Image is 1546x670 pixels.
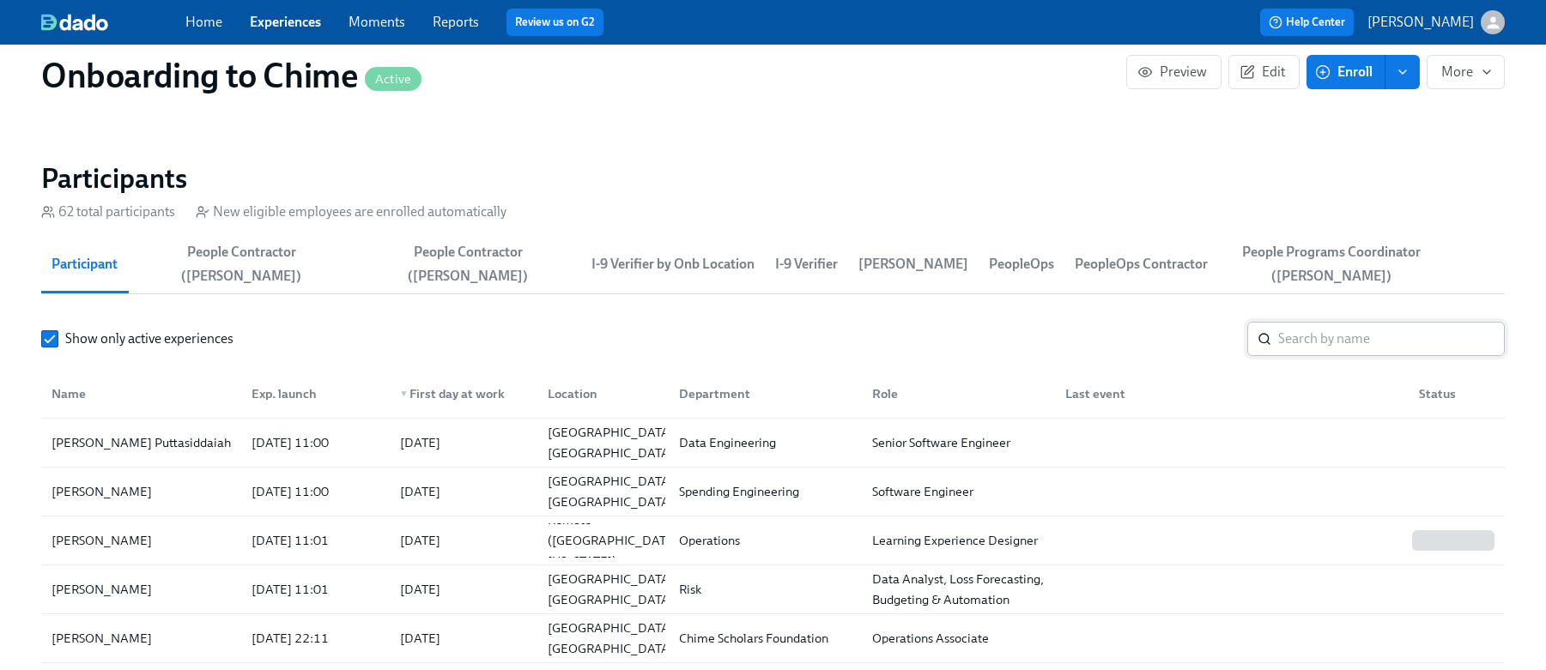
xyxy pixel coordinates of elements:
[1228,55,1300,89] button: Edit
[534,377,665,411] div: Location
[41,516,1505,565] div: [PERSON_NAME][DATE] 11:01[DATE]Remote ([GEOGRAPHIC_DATA], [US_STATE])OperationsLearning Experienc...
[41,14,108,31] img: dado
[1385,55,1420,89] button: enroll
[400,579,440,600] div: [DATE]
[1405,377,1501,411] div: Status
[41,468,1505,516] div: [PERSON_NAME][DATE] 11:00[DATE][GEOGRAPHIC_DATA], [GEOGRAPHIC_DATA]Spending EngineeringSoftware E...
[665,377,858,411] div: Department
[1058,383,1406,404] div: Last event
[515,14,595,31] a: Review us on G2
[672,481,858,502] div: Spending Engineering
[45,377,238,411] div: Name
[185,14,222,30] a: Home
[1367,10,1505,34] button: [PERSON_NAME]
[365,240,571,288] span: People Contractor ([PERSON_NAME])
[672,579,858,600] div: Risk
[1427,55,1505,89] button: More
[45,628,238,649] div: [PERSON_NAME]
[41,161,1505,196] h2: Participants
[196,202,506,221] div: New eligible employees are enrolled automatically
[245,530,386,551] div: [DATE] 11:01
[245,628,386,649] div: [DATE] 22:11
[400,628,440,649] div: [DATE]
[393,383,535,404] div: First day at work
[1307,55,1385,89] button: Enroll
[865,481,1052,502] div: Software Engineer
[506,9,603,36] button: Review us on G2
[245,579,386,600] div: [DATE] 11:01
[775,252,838,276] span: I-9 Verifier
[45,481,238,502] div: [PERSON_NAME]
[41,202,175,221] div: 62 total participants
[349,14,405,30] a: Moments
[1052,377,1406,411] div: Last event
[45,383,238,404] div: Name
[400,481,440,502] div: [DATE]
[41,565,1505,614] div: [PERSON_NAME][DATE] 11:01[DATE][GEOGRAPHIC_DATA], [GEOGRAPHIC_DATA]RiskData Analyst, Loss Forecas...
[989,252,1054,276] span: PeopleOps
[400,389,409,398] span: ▼
[45,432,238,453] div: [PERSON_NAME] Puttasiddaiah
[1141,63,1207,81] span: Preview
[541,569,684,610] div: [GEOGRAPHIC_DATA], [GEOGRAPHIC_DATA]
[541,422,684,463] div: [GEOGRAPHIC_DATA], [GEOGRAPHIC_DATA]
[1228,240,1434,288] span: People Programs Coordinator ([PERSON_NAME])
[238,377,386,411] div: Exp. launch
[541,510,688,571] div: Remote ([GEOGRAPHIC_DATA], [US_STATE])
[865,569,1052,610] div: Data Analyst, Loss Forecasting, Budgeting & Automation
[1243,63,1285,81] span: Edit
[672,432,858,453] div: Data Engineering
[591,252,755,276] span: I-9 Verifier by Onb Location
[858,252,968,276] span: [PERSON_NAME]
[1075,252,1208,276] span: PeopleOps Contractor
[541,618,684,659] div: [GEOGRAPHIC_DATA], [GEOGRAPHIC_DATA]
[1441,63,1490,81] span: More
[365,73,421,86] span: Active
[245,432,386,453] div: [DATE] 11:00
[400,530,440,551] div: [DATE]
[65,329,233,348] span: Show only active experiences
[672,383,858,404] div: Department
[245,383,386,404] div: Exp. launch
[672,628,858,649] div: Chime Scholars Foundation
[138,240,344,288] span: People Contractor ([PERSON_NAME])
[1367,13,1474,32] p: [PERSON_NAME]
[1269,14,1345,31] span: Help Center
[41,55,421,96] h1: Onboarding to Chime
[1319,63,1373,81] span: Enroll
[1126,55,1222,89] button: Preview
[1278,322,1505,356] input: Search by name
[433,14,479,30] a: Reports
[45,530,238,551] div: [PERSON_NAME]
[45,579,238,600] div: [PERSON_NAME]
[865,383,1052,404] div: Role
[400,432,440,453] div: [DATE]
[865,530,1052,551] div: Learning Experience Designer
[41,14,185,31] a: dado
[52,252,118,276] span: Participant
[541,383,665,404] div: Location
[41,419,1505,468] div: [PERSON_NAME] Puttasiddaiah[DATE] 11:00[DATE][GEOGRAPHIC_DATA], [GEOGRAPHIC_DATA]Data Engineering...
[250,14,321,30] a: Experiences
[1260,9,1354,36] button: Help Center
[672,530,858,551] div: Operations
[541,471,684,512] div: [GEOGRAPHIC_DATA], [GEOGRAPHIC_DATA]
[865,628,1052,649] div: Operations Associate
[1412,383,1501,404] div: Status
[865,432,1052,453] div: Senior Software Engineer
[858,377,1052,411] div: Role
[245,481,386,502] div: [DATE] 11:00
[41,614,1505,663] div: [PERSON_NAME][DATE] 22:11[DATE][GEOGRAPHIC_DATA], [GEOGRAPHIC_DATA]Chime Scholars FoundationOpera...
[386,377,535,411] div: ▼First day at work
